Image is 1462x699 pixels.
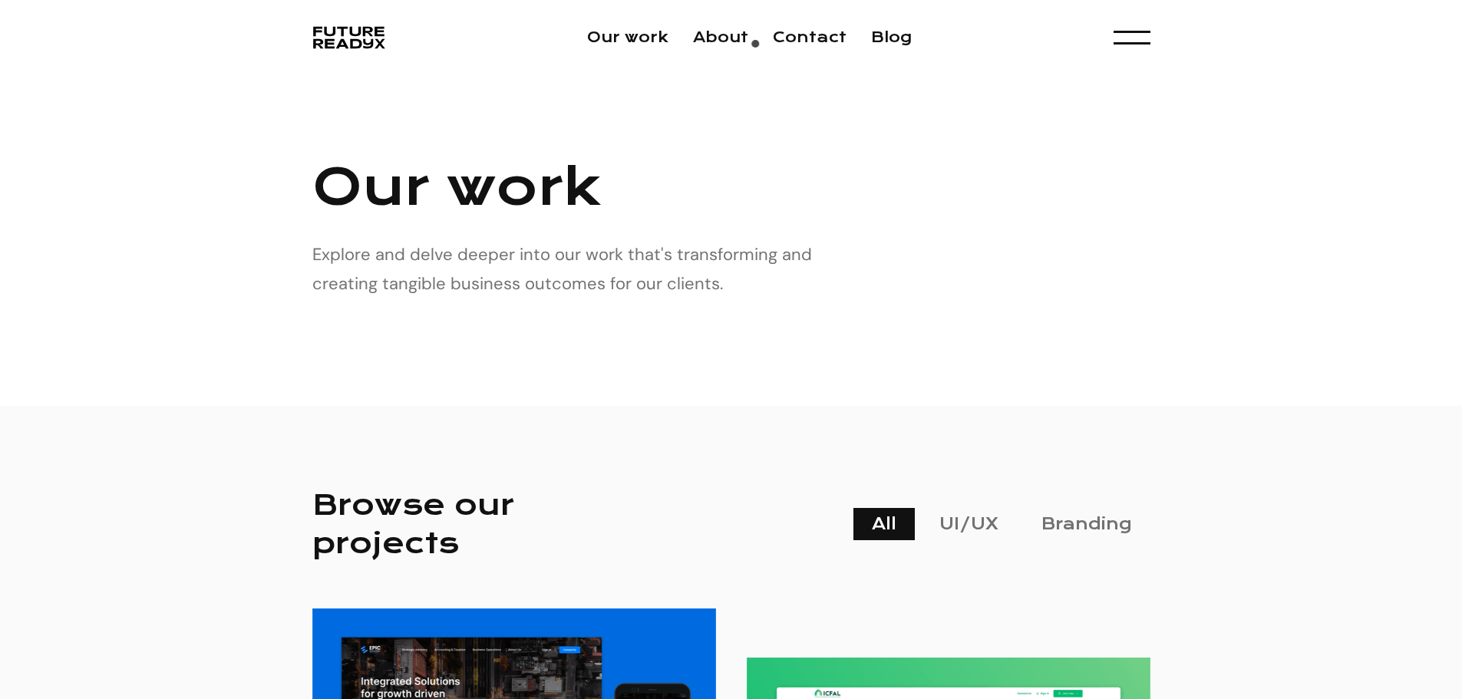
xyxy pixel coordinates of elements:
[921,508,1017,540] a: UI/UX
[312,240,850,298] p: Explore and delve deeper into our work that's transforming and creating tangible business outcome...
[1023,508,1150,540] a: Branding
[312,486,622,562] h2: Browse our projects
[1114,21,1150,54] div: menu
[312,152,1150,222] h1: Our work
[871,28,912,46] a: Blog
[693,28,748,46] a: About
[312,22,386,53] img: Futurereadyx Logo
[312,22,386,53] a: home
[587,28,668,46] a: Our work
[773,28,847,46] a: Contact
[853,508,915,540] a: All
